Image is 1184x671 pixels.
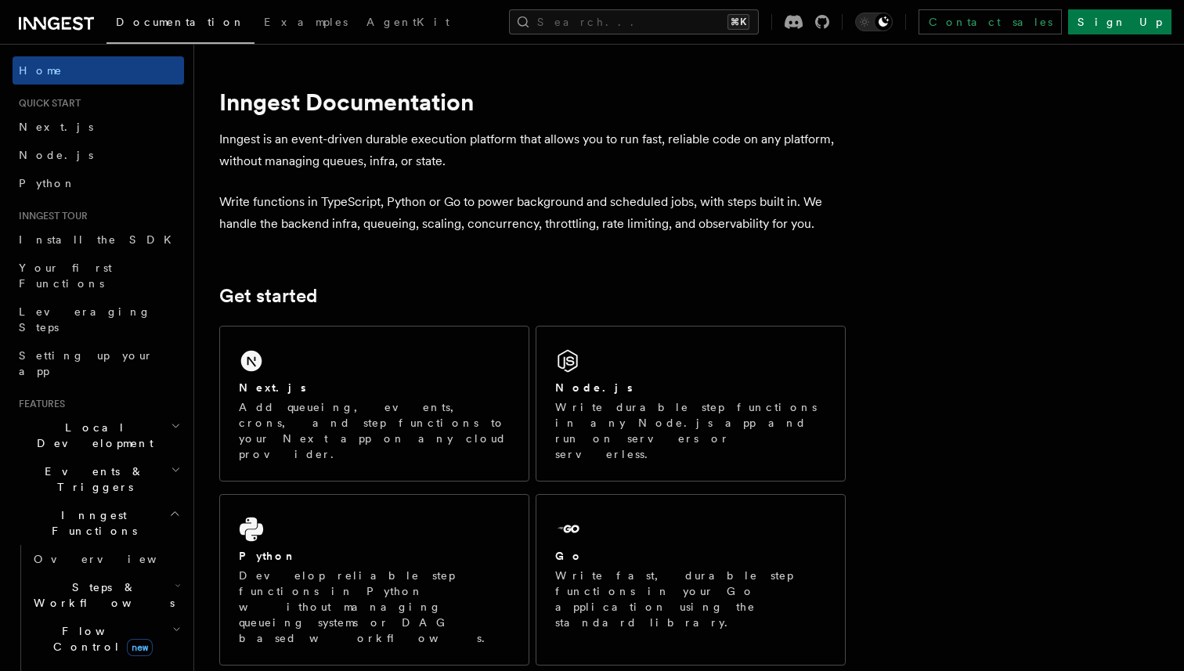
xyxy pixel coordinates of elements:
a: PythonDevelop reliable step functions in Python without managing queueing systems or DAG based wo... [219,494,529,666]
kbd: ⌘K [727,14,749,30]
a: Next.jsAdd queueing, events, crons, and step functions to your Next app on any cloud provider. [219,326,529,482]
p: Write durable step functions in any Node.js app and run on servers or serverless. [555,399,826,462]
span: Quick start [13,97,81,110]
a: Node.js [13,141,184,169]
span: Features [13,398,65,410]
a: Sign Up [1068,9,1171,34]
a: Setting up your app [13,341,184,385]
span: AgentKit [366,16,449,28]
a: GoWrite fast, durable step functions in your Go application using the standard library. [536,494,846,666]
span: Flow Control [27,623,172,655]
h2: Python [239,548,297,564]
button: Inngest Functions [13,501,184,545]
button: Toggle dark mode [855,13,893,31]
button: Steps & Workflows [27,573,184,617]
p: Add queueing, events, crons, and step functions to your Next app on any cloud provider. [239,399,510,462]
a: Next.js [13,113,184,141]
button: Search...⌘K [509,9,759,34]
h2: Node.js [555,380,633,395]
span: Setting up your app [19,349,153,377]
span: Events & Triggers [13,464,171,495]
span: Overview [34,553,195,565]
span: new [127,639,153,656]
span: Your first Functions [19,262,112,290]
a: Node.jsWrite durable step functions in any Node.js app and run on servers or serverless. [536,326,846,482]
span: Next.js [19,121,93,133]
span: Examples [264,16,348,28]
a: Examples [254,5,357,42]
h2: Next.js [239,380,306,395]
a: Home [13,56,184,85]
a: Contact sales [919,9,1062,34]
span: Steps & Workflows [27,579,175,611]
span: Node.js [19,149,93,161]
span: Inngest Functions [13,507,169,539]
span: Leveraging Steps [19,305,151,334]
span: Install the SDK [19,233,181,246]
button: Local Development [13,413,184,457]
span: Python [19,177,76,189]
h2: Go [555,548,583,564]
a: Get started [219,285,317,307]
a: Overview [27,545,184,573]
a: Leveraging Steps [13,298,184,341]
p: Develop reliable step functions in Python without managing queueing systems or DAG based workflows. [239,568,510,646]
h1: Inngest Documentation [219,88,846,116]
a: Python [13,169,184,197]
span: Inngest tour [13,210,88,222]
span: Home [19,63,63,78]
p: Write functions in TypeScript, Python or Go to power background and scheduled jobs, with steps bu... [219,191,846,235]
a: Documentation [106,5,254,44]
a: AgentKit [357,5,459,42]
button: Events & Triggers [13,457,184,501]
a: Your first Functions [13,254,184,298]
p: Write fast, durable step functions in your Go application using the standard library. [555,568,826,630]
p: Inngest is an event-driven durable execution platform that allows you to run fast, reliable code ... [219,128,846,172]
a: Install the SDK [13,225,184,254]
button: Flow Controlnew [27,617,184,661]
span: Local Development [13,420,171,451]
span: Documentation [116,16,245,28]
